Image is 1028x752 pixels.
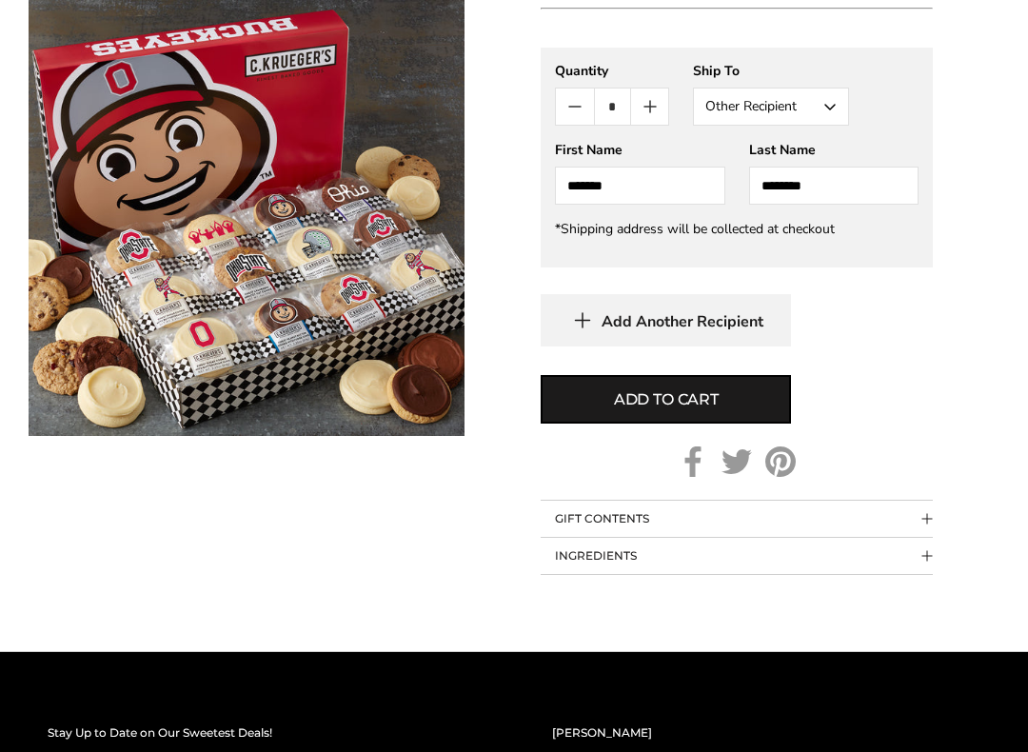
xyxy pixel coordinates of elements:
[602,312,763,331] span: Add Another Recipient
[541,294,791,346] button: Add Another Recipient
[594,89,631,125] input: Quantity
[541,501,933,537] button: Collapsible block button
[631,89,668,125] button: Count plus
[722,446,752,477] a: Twitter
[541,48,933,267] gfm-form: New recipient
[541,375,791,424] button: Add to cart
[48,723,476,742] h2: Stay Up to Date on Our Sweetest Deals!
[678,446,708,477] a: Facebook
[555,220,919,238] div: *Shipping address will be collected at checkout
[555,62,669,80] div: Quantity
[693,88,849,126] button: Other Recipient
[541,538,933,574] button: Collapsible block button
[555,167,724,205] input: First Name
[749,167,919,205] input: Last Name
[555,141,724,159] div: First Name
[614,388,719,411] span: Add to cart
[552,723,980,742] h2: [PERSON_NAME]
[765,446,796,477] a: Pinterest
[693,62,849,80] div: Ship To
[749,141,919,159] div: Last Name
[556,89,593,125] button: Count minus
